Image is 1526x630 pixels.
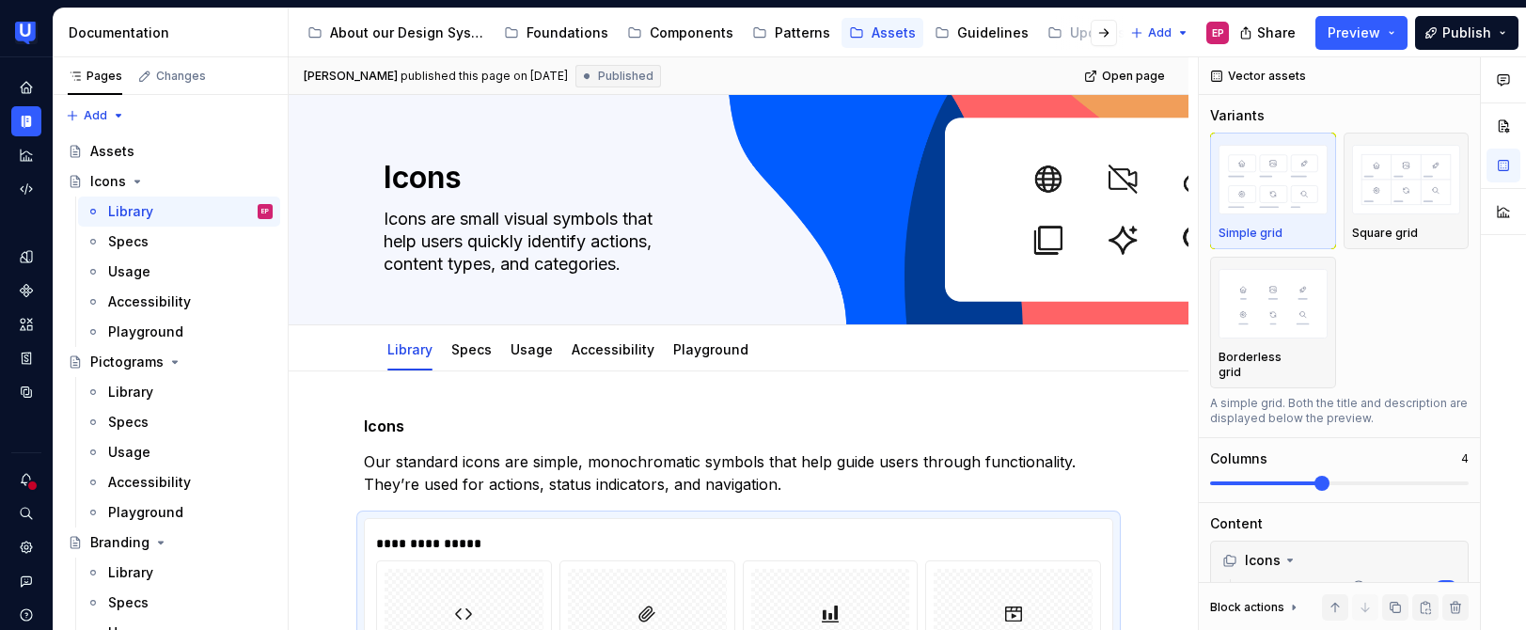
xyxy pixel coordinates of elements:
button: placeholderBorderless grid [1210,257,1336,388]
a: Library [387,341,433,357]
p: Our standard icons are simple, monochromatic symbols that help guide users through functionality.... [364,450,1113,496]
strong: Icons [364,417,404,435]
a: Home [11,72,41,102]
div: Specs [108,232,149,251]
textarea: Icons are small visual symbols that help users quickly identify actions, content types, and categ... [380,204,1091,279]
div: Library [380,329,440,369]
div: Analytics [11,140,41,170]
button: Add [60,102,131,129]
a: LibraryEP [78,197,280,227]
button: Share [1230,16,1308,50]
a: Icons [60,166,280,197]
button: Add [1125,20,1195,46]
div: Components [650,24,733,42]
a: Playground [78,497,280,528]
a: Settings [11,532,41,562]
label: Include subgroups [1238,579,1366,594]
div: Playground [666,329,756,369]
a: Specs [451,341,492,357]
div: Block actions [1210,594,1301,621]
a: Storybook stories [11,343,41,373]
a: About our Design System [300,18,493,48]
a: Specs [78,227,280,257]
a: Patterns [745,18,838,48]
button: Search ⌘K [11,498,41,528]
button: Publish [1415,16,1518,50]
div: EP [1212,25,1224,40]
a: Accessibility [572,341,654,357]
div: Accessibility [108,473,191,492]
span: Published [598,69,653,84]
a: Pictograms [60,347,280,377]
div: Playground [108,323,183,341]
div: Usage [108,262,150,281]
textarea: Icons [380,155,1091,200]
button: Notifications [11,465,41,495]
div: Documentation [69,24,280,42]
div: Specs [108,593,149,612]
img: placeholder [1219,145,1328,213]
a: Foundations [496,18,616,48]
span: Add [1148,25,1172,40]
div: Playground [108,503,183,522]
a: Library [78,377,280,407]
a: Accessibility [78,467,280,497]
div: Library [108,202,153,221]
div: Assets [90,142,134,161]
a: Library [78,558,280,588]
a: Usage [78,437,280,467]
div: Block actions [1210,600,1284,615]
div: Usage [503,329,560,369]
a: Assets [11,309,41,339]
a: Components [11,276,41,306]
a: Usage [511,341,553,357]
div: Icons [90,172,126,191]
div: Variants [1210,106,1265,125]
span: Preview [1328,24,1380,42]
p: Simple grid [1219,226,1282,241]
p: Square grid [1352,226,1418,241]
div: Library [108,383,153,402]
a: Guidelines [927,18,1036,48]
a: Assets [60,136,280,166]
img: 41adf70f-fc1c-4662-8e2d-d2ab9c673b1b.png [15,22,38,44]
button: Contact support [11,566,41,596]
a: Code automation [11,174,41,204]
div: Pictograms [90,353,164,371]
a: Open page [1078,63,1173,89]
div: Patterns [775,24,830,42]
span: Add [84,108,107,123]
a: Documentation [11,106,41,136]
a: Branding [60,528,280,558]
div: Specs [444,329,499,369]
div: Library [108,563,153,582]
div: Content [1210,514,1263,533]
div: EP [261,202,269,221]
span: [PERSON_NAME] [304,69,398,84]
div: Guidelines [957,24,1029,42]
div: Usage [108,443,150,462]
a: Playground [78,317,280,347]
img: placeholder [1352,145,1461,213]
button: placeholderSimple grid [1210,133,1336,249]
a: Usage [78,257,280,287]
div: Branding [90,533,149,552]
a: Data sources [11,377,41,407]
a: Specs [78,407,280,437]
div: Foundations [527,24,608,42]
a: Components [620,18,741,48]
div: Accessibility [564,329,662,369]
div: Specs [108,413,149,432]
span: Open page [1102,69,1165,84]
button: Preview [1315,16,1408,50]
span: Publish [1442,24,1491,42]
div: Accessibility [108,292,191,311]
